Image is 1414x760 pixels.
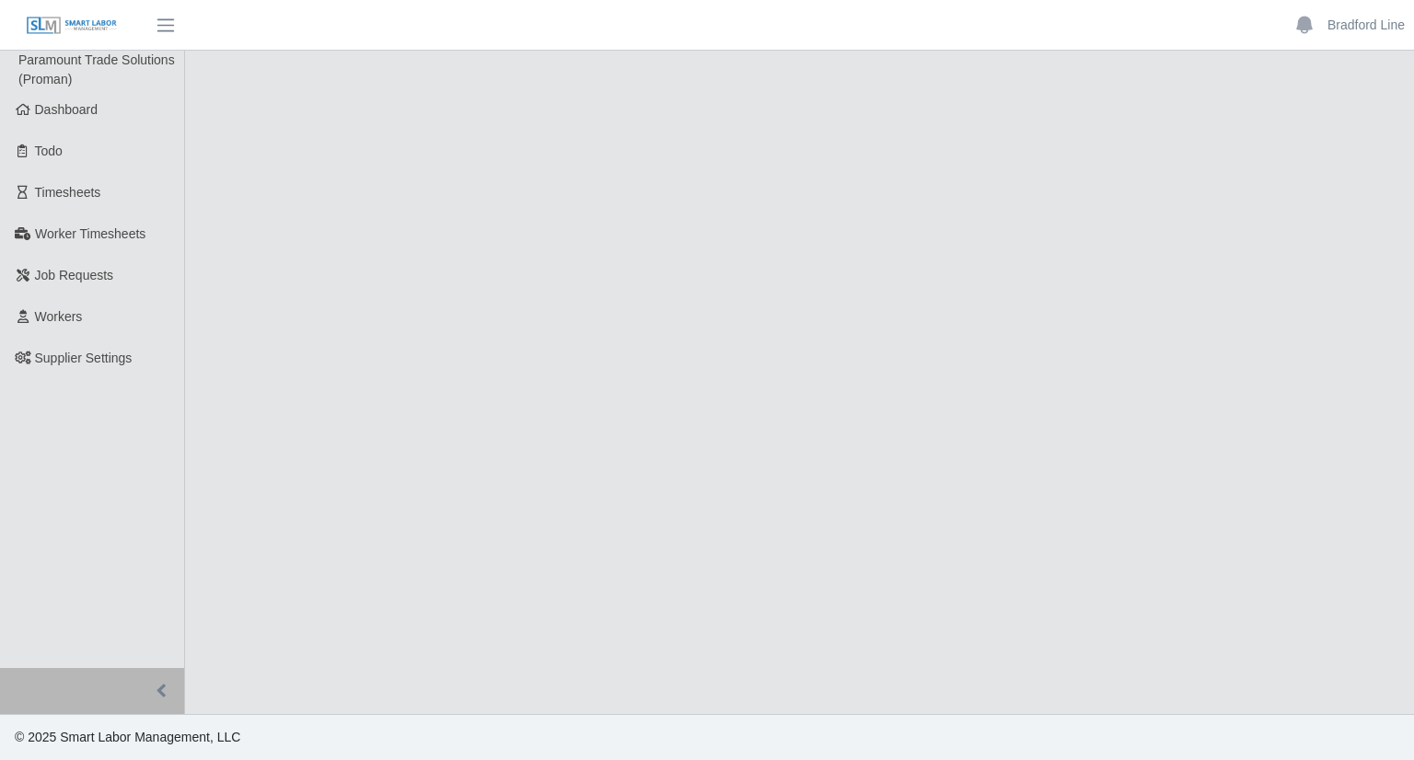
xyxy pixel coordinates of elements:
[35,102,99,117] span: Dashboard
[35,309,83,324] span: Workers
[35,351,133,365] span: Supplier Settings
[35,268,114,282] span: Job Requests
[26,16,118,36] img: SLM Logo
[35,185,101,200] span: Timesheets
[18,52,175,86] span: Paramount Trade Solutions (Proman)
[1327,16,1405,35] a: Bradford Line
[15,730,240,744] span: © 2025 Smart Labor Management, LLC
[35,226,145,241] span: Worker Timesheets
[35,144,63,158] span: Todo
